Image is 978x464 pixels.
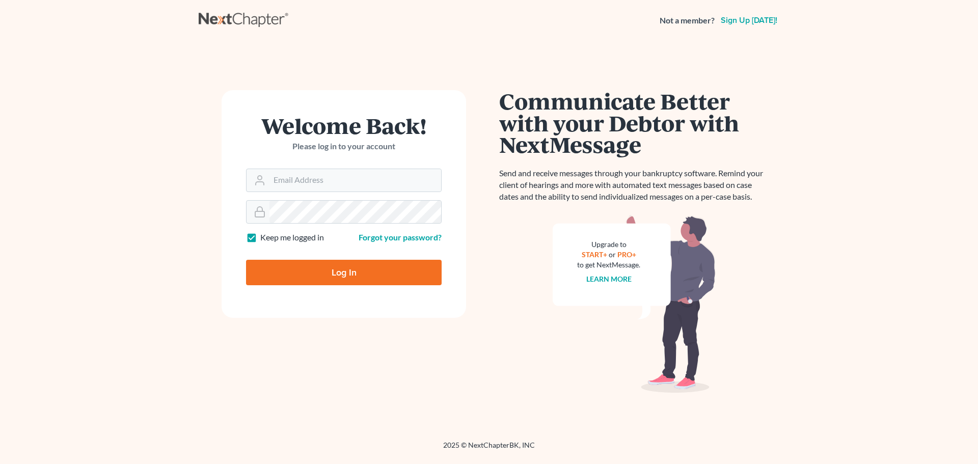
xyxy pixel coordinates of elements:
[246,260,442,285] input: Log In
[609,250,616,259] span: or
[499,168,769,203] p: Send and receive messages through your bankruptcy software. Remind your client of hearings and mo...
[582,250,607,259] a: START+
[617,250,636,259] a: PRO+
[577,260,640,270] div: to get NextMessage.
[499,90,769,155] h1: Communicate Better with your Debtor with NextMessage
[586,275,632,283] a: Learn more
[246,115,442,137] h1: Welcome Back!
[260,232,324,243] label: Keep me logged in
[553,215,716,393] img: nextmessage_bg-59042aed3d76b12b5cd301f8e5b87938c9018125f34e5fa2b7a6b67550977c72.svg
[269,169,441,192] input: Email Address
[199,440,779,458] div: 2025 © NextChapterBK, INC
[719,16,779,24] a: Sign up [DATE]!
[246,141,442,152] p: Please log in to your account
[359,232,442,242] a: Forgot your password?
[660,15,715,26] strong: Not a member?
[577,239,640,250] div: Upgrade to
